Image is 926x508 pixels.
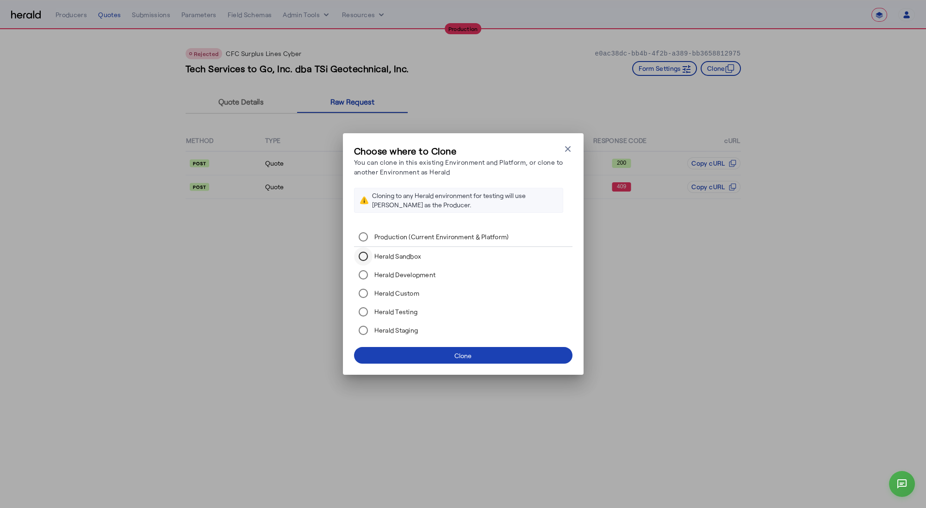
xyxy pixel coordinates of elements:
[454,351,472,360] div: Clone
[373,252,422,261] label: Herald Sandbox
[372,191,557,210] div: Cloning to any Herald environment for testing will use [PERSON_NAME] as the Producer.
[354,144,563,157] h3: Choose where to Clone
[373,232,509,242] label: Production (Current Environment & Platform)
[354,347,572,364] button: Clone
[373,326,418,335] label: Herald Staging
[373,270,436,279] label: Herald Development
[373,289,419,298] label: Herald Custom
[373,307,418,316] label: Herald Testing
[354,157,563,177] p: You can clone in this existing Environment and Platform, or clone to another Environment as Herald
